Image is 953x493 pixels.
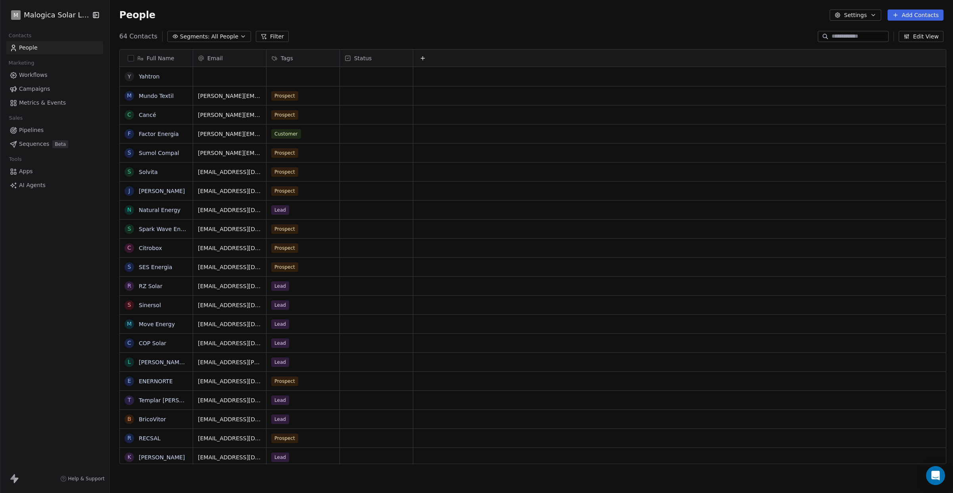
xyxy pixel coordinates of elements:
[19,140,49,148] span: Sequences
[271,434,298,443] span: Prospect
[888,10,943,21] button: Add Contacts
[127,244,131,252] div: C
[6,124,103,137] a: Pipelines
[127,168,131,176] div: S
[256,31,289,42] button: Filter
[271,91,298,101] span: Prospect
[127,263,131,271] div: S
[6,41,103,54] a: People
[198,453,261,461] span: [EMAIL_ADDRESS][DOMAIN_NAME]
[127,415,131,423] div: B
[139,150,179,156] a: Sumol Compal
[127,149,131,157] div: S
[271,243,298,253] span: Prospect
[271,376,298,386] span: Prospect
[198,434,261,442] span: [EMAIL_ADDRESS][DOMAIN_NAME]
[128,358,131,366] div: L
[198,206,261,214] span: [EMAIL_ADDRESS][DOMAIN_NAME]
[139,340,166,346] a: COP Solar
[139,245,162,251] a: Citrobox
[211,32,238,41] span: All People
[180,32,210,41] span: Segments:
[271,300,289,310] span: Lead
[127,282,131,290] div: R
[198,396,261,404] span: [EMAIL_ADDRESS][DOMAIN_NAME]
[127,377,131,385] div: E
[6,179,103,192] a: AI Agents
[271,148,298,158] span: Prospect
[207,54,223,62] span: Email
[139,93,174,99] a: Mundo Textil
[271,262,298,272] span: Prospect
[139,378,173,384] a: ENERNORTE
[271,186,298,196] span: Prospect
[198,130,261,138] span: [PERSON_NAME][EMAIL_ADDRESS][DOMAIN_NAME]
[19,181,46,189] span: AI Agents
[120,50,193,67] div: Full Name
[354,54,372,62] span: Status
[267,50,339,67] div: Tags
[6,69,103,82] a: Workflows
[13,11,18,19] span: M
[139,73,159,80] a: Yahtron
[198,377,261,385] span: [EMAIL_ADDRESS][DOMAIN_NAME]
[198,244,261,252] span: [EMAIL_ADDRESS][DOMAIN_NAME]
[271,129,301,139] span: Customer
[6,165,103,178] a: Apps
[139,397,209,403] a: Templar [PERSON_NAME]
[198,168,261,176] span: [EMAIL_ADDRESS][DOMAIN_NAME]
[271,338,289,348] span: Lead
[147,54,174,62] span: Full Name
[24,10,90,20] span: Malogica Solar Lda.
[127,339,131,347] div: C
[52,140,68,148] span: Beta
[340,50,413,67] div: Status
[271,453,289,462] span: Lead
[139,131,179,137] a: Factor Energia
[6,112,26,124] span: Sales
[139,416,166,422] a: BricoVitor
[198,301,261,309] span: [EMAIL_ADDRESS][DOMAIN_NAME]
[139,359,206,365] a: [PERSON_NAME] VERDE
[271,205,289,215] span: Lead
[139,169,158,175] a: Solvita
[128,187,130,195] div: J
[198,282,261,290] span: [EMAIL_ADDRESS][DOMAIN_NAME]
[139,435,161,441] a: RECSAL
[19,167,33,176] span: Apps
[281,54,293,62] span: Tags
[128,130,131,138] div: F
[6,82,103,96] a: Campaigns
[139,283,162,289] a: RZ Solar
[6,96,103,109] a: Metrics & Events
[127,73,131,81] div: Y
[271,319,289,329] span: Lead
[271,357,289,367] span: Lead
[5,30,35,42] span: Contacts
[6,138,103,151] a: SequencesBeta
[139,226,193,232] a: Spark Wave Energy
[127,301,131,309] div: S
[198,415,261,423] span: [EMAIL_ADDRESS][DOMAIN_NAME]
[120,67,193,464] div: grid
[139,454,185,461] a: [PERSON_NAME]
[127,225,131,233] div: S
[198,263,261,271] span: [EMAIL_ADDRESS][DOMAIN_NAME]
[271,110,298,120] span: Prospect
[198,187,261,195] span: [EMAIL_ADDRESS][DOMAIN_NAME]
[198,149,261,157] span: [PERSON_NAME][EMAIL_ADDRESS][DOMAIN_NAME]
[139,321,175,327] a: Move Energy
[6,153,25,165] span: Tools
[19,126,44,134] span: Pipelines
[139,188,185,194] a: [PERSON_NAME]
[19,44,38,52] span: People
[198,320,261,328] span: [EMAIL_ADDRESS][DOMAIN_NAME]
[271,281,289,291] span: Lead
[271,224,298,234] span: Prospect
[139,302,161,308] a: Sinersol
[198,225,261,233] span: [EMAIL_ADDRESS][DOMAIN_NAME]
[119,9,155,21] span: People
[10,8,86,22] button: MMalogica Solar Lda.
[19,99,66,107] span: Metrics & Events
[271,415,289,424] span: Lead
